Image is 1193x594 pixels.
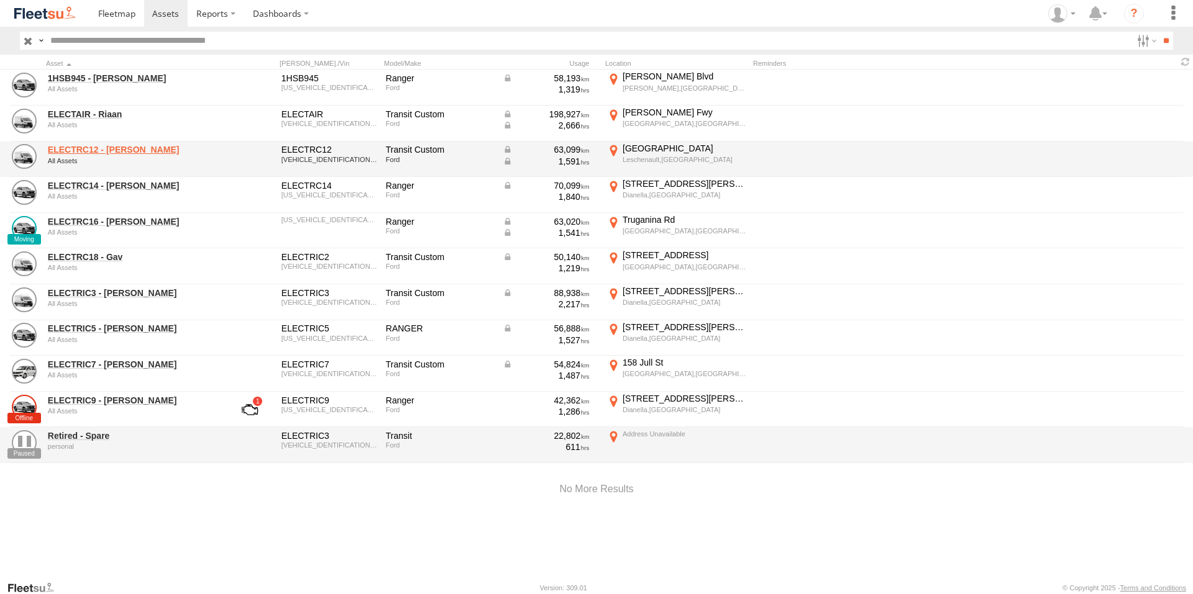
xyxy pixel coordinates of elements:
div: Transit Custom [386,287,494,299]
div: undefined [48,407,218,415]
div: Truganina Rd [623,214,746,225]
div: WF0YXXTTGYNJ17812 [281,120,377,127]
div: ELECTRC12 [281,144,377,155]
div: Ford [386,299,494,306]
a: View Asset Details [12,287,37,312]
a: Visit our Website [7,582,64,594]
label: Click to View Current Location [605,357,748,390]
div: Ford [386,84,494,91]
a: Terms and Conditions [1120,584,1186,592]
a: ELECTRC18 - Gav [48,251,218,263]
label: Click to View Current Location [605,107,748,140]
div: Data from Vehicle CANbus [503,227,590,238]
a: ELECTRIC7 - [PERSON_NAME] [48,359,218,370]
div: 22,802 [503,430,590,441]
div: ELECTRIC7 [281,359,377,370]
div: Ranger [386,180,494,191]
div: Wayne Betts [1044,4,1080,23]
div: Transit Custom [386,144,494,155]
div: undefined [48,443,218,450]
div: Ranger [386,73,494,84]
div: Location [605,59,748,68]
div: [STREET_ADDRESS][PERSON_NAME] [623,393,746,404]
div: Data from Vehicle CANbus [503,144,590,155]
div: [STREET_ADDRESS] [623,250,746,261]
div: 42,362 [503,395,590,406]
a: View Asset Details [12,144,37,169]
div: Ford [386,156,494,163]
a: ELECTAIR - Riaan [48,109,218,120]
div: ELECTRIC3 [281,430,377,441]
div: Ranger [386,216,494,227]
div: [STREET_ADDRESS][PERSON_NAME] [623,322,746,333]
a: View Asset Details [12,109,37,133]
a: 1HSB945 - [PERSON_NAME] [48,73,218,84]
div: Data from Vehicle CANbus [503,120,590,131]
div: Usage [501,59,600,68]
div: [STREET_ADDRESS][PERSON_NAME] [623,178,746,189]
a: View Asset Details [12,216,37,241]
label: Click to View Current Location [605,178,748,212]
label: Click to View Current Location [605,393,748,426]
div: Leschenault,[GEOGRAPHIC_DATA] [623,155,746,164]
div: Transit Custom [386,109,494,120]
div: ELECTRIC9 [281,395,377,406]
div: 1,319 [503,84,590,95]
div: WF0YXXTTGYKU87957 [281,370,377,377]
div: Ford [386,370,494,377]
a: ELECTRC12 - [PERSON_NAME] [48,144,218,155]
a: View Asset Details [12,323,37,348]
div: undefined [48,300,218,307]
div: Data from Vehicle CANbus [503,287,590,299]
label: Click to View Current Location [605,428,748,462]
div: ELECTRC14 [281,180,377,191]
div: undefined [48,264,218,271]
div: Ford [386,191,494,199]
div: undefined [48,85,218,92]
a: View Asset Details [12,395,37,420]
div: Data from Vehicle CANbus [503,156,590,167]
img: fleetsu-logo-horizontal.svg [12,5,77,22]
div: Dianella,[GEOGRAPHIC_DATA] [623,298,746,307]
label: Click to View Current Location [605,71,748,104]
div: Ford [386,120,494,127]
div: Transit Custom [386,359,494,370]
a: View Asset Details [12,73,37,97]
div: RANGER [386,323,494,334]
a: ELECTRC16 - [PERSON_NAME] [48,216,218,227]
div: Ford [386,263,494,270]
div: Ford [386,441,494,449]
div: undefined [48,336,218,343]
a: ELECTRIC3 - [PERSON_NAME] [48,287,218,299]
a: View Asset Details [12,359,37,384]
div: 611 [503,441,590,452]
div: Ford [386,227,494,235]
div: Transit [386,430,494,441]
div: [PERSON_NAME] Fwy [623,107,746,118]
div: 1,487 [503,370,590,381]
a: Retired - Spare [48,430,218,441]
div: © Copyright 2025 - [1063,584,1186,592]
label: Search Filter Options [1132,32,1159,50]
div: [GEOGRAPHIC_DATA] [623,143,746,154]
div: Ranger [386,395,494,406]
div: Version: 309.01 [540,584,587,592]
label: Search Query [36,32,46,50]
div: [STREET_ADDRESS][PERSON_NAME] [623,286,746,297]
div: MNAUMAF50HW805362 [281,84,377,91]
div: Data from Vehicle CANbus [503,73,590,84]
div: Dianella,[GEOGRAPHIC_DATA] [623,191,746,199]
div: Ford [386,335,494,342]
div: [GEOGRAPHIC_DATA],[GEOGRAPHIC_DATA] [623,119,746,128]
div: Model/Make [384,59,496,68]
div: Data from Vehicle CANbus [503,251,590,263]
div: undefined [48,192,218,200]
div: [PERSON_NAME] Blvd [623,71,746,82]
a: ELECTRC14 - [PERSON_NAME] [48,180,218,191]
a: View Asset Details [12,180,37,205]
div: MNAUMAF50FW514751 [281,335,377,342]
a: View Asset with Fault/s [227,395,273,425]
i: ? [1124,4,1144,24]
div: ELECTAIR [281,109,377,120]
div: 1,286 [503,406,590,417]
